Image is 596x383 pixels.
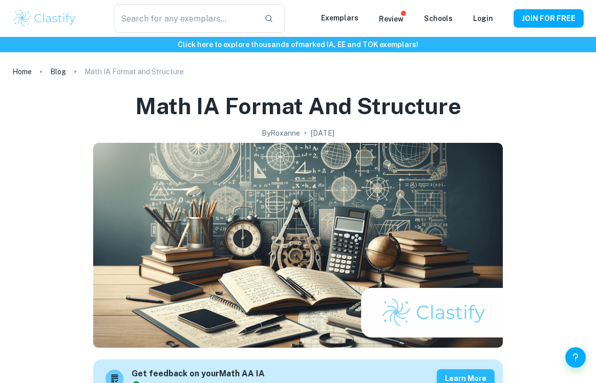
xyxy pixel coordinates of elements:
[50,65,66,79] a: Blog
[565,347,586,368] button: Help and Feedback
[114,4,256,33] input: Search for any exemplars...
[321,12,358,24] p: Exemplars
[379,13,403,25] p: Review
[514,9,584,28] button: JOIN FOR FREE
[2,39,594,50] h6: Click here to explore thousands of marked IA, EE and TOK exemplars !
[84,66,184,77] p: Math IA Format and Structure
[135,91,461,121] h1: Math IA Format and Structure
[132,368,265,380] h6: Get feedback on your Math AA IA
[12,65,32,79] a: Home
[473,14,493,23] a: Login
[93,143,503,348] img: Math IA Format and Structure cover image
[311,127,334,139] h2: [DATE]
[262,127,300,139] h2: By Roxanne
[304,127,307,139] p: •
[12,8,77,29] img: Clastify logo
[424,14,453,23] a: Schools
